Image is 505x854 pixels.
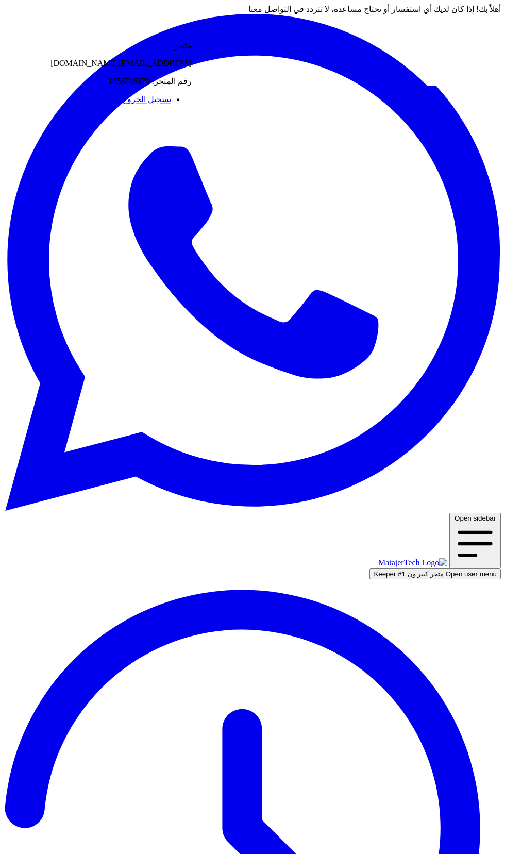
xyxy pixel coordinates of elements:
a: تسجيل الخروج [122,95,171,104]
span: متجر كيبر ون Keeper #1 [374,570,444,578]
button: Open user menu متجر كيبر ون Keeper #1 [369,568,501,579]
img: MatajerTech Logo [378,558,447,567]
p: [EMAIL_ADDRESS][DOMAIN_NAME] [50,59,192,68]
span: Open user menu [446,570,497,578]
div: أهلاً بك! إذا كان لديك أي استفسار أو تحتاج مساعدة، لا تتردد في التواصل معنا [4,4,501,14]
span: Open sidebar [454,514,496,522]
p: متجر [50,41,192,51]
p: رقم المتجر: 1056746870 [50,76,192,86]
button: Open sidebar [449,513,501,568]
